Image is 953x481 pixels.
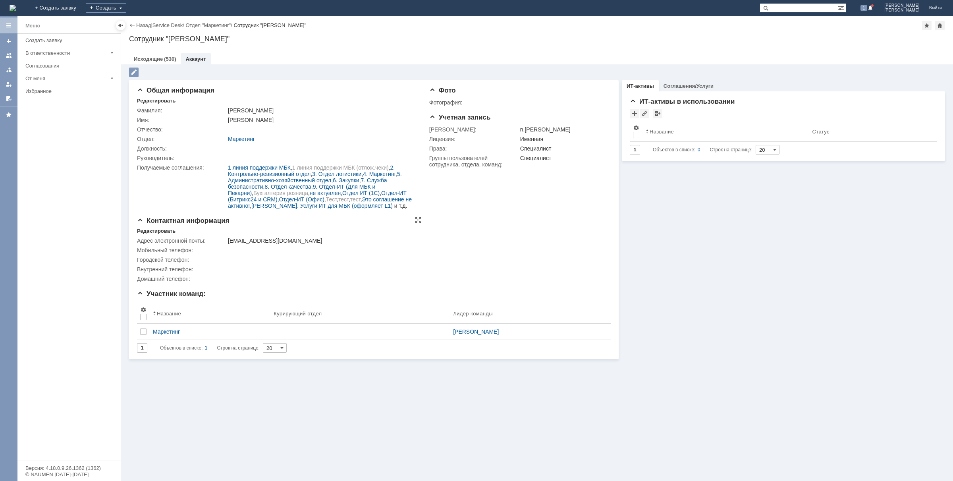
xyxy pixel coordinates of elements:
[429,99,519,106] div: Фотография:
[630,109,639,118] div: Добавить
[137,290,206,297] span: Участник команд:
[520,145,608,152] div: Специалист
[2,92,15,105] a: Мои согласования
[228,177,387,190] a: 7. Служба безопасности
[25,37,116,43] div: Создать заявку
[342,190,380,196] a: Отдел ИТ (1С)
[129,35,945,43] div: Сотрудник "[PERSON_NAME]"
[136,22,151,28] a: Назад
[429,87,456,94] span: Фото
[137,266,226,272] div: Внутренний телефон:
[152,22,183,28] a: Service Desk
[137,107,226,114] div: Фамилия:
[22,60,119,72] a: Согласования
[312,171,361,177] a: 3. Отдел логистики
[129,68,139,77] div: Редактировать
[860,5,868,11] span: 1
[2,49,15,62] a: Заявки на командах
[160,345,203,351] span: Объектов в списке:
[228,164,291,171] a: 1 линия поддержки МБК
[164,56,176,62] div: (530)
[157,311,181,317] div: Название
[664,83,714,89] a: Соглашения/Услуги
[333,177,359,184] a: 6. Закупки
[653,147,695,153] span: Объектов в списке:
[2,78,15,91] a: Мои заявки
[151,22,152,28] div: |
[633,125,639,131] span: Настройки
[653,109,662,118] div: Просмотреть архив
[25,88,107,94] div: Избранное
[520,136,608,142] div: Именная
[233,22,306,28] div: Сотрудник "[PERSON_NAME]"
[153,328,267,335] div: Маркетинг
[809,122,931,142] th: Статус
[838,4,846,11] span: Расширенный поиск
[10,5,16,11] img: logo
[137,228,176,234] div: Редактировать
[228,136,255,142] a: Маркетинг
[884,8,920,13] span: [PERSON_NAME]
[292,164,389,171] a: 1 линия поддержки МБК (отлож.чеки)
[185,22,233,28] div: /
[228,164,417,209] div: , , , , , , , , , , , , , , , , , , ,
[394,203,407,209] span: В списке показаны первые 20 связанных объектов, всего таких объектов больше
[137,117,226,123] div: Имя:
[137,136,226,142] div: Отдел:
[25,21,40,31] div: Меню
[698,145,700,155] div: 0
[520,126,608,133] div: n.[PERSON_NAME]
[228,117,417,123] div: [PERSON_NAME]
[116,21,125,30] div: Скрыть меню
[2,35,15,48] a: Создать заявку
[137,164,226,171] div: Получаемые соглашения:
[453,311,493,317] div: Лидер команды
[429,145,519,152] div: Права:
[134,56,163,62] a: Исходящие
[350,196,361,203] a: тест
[25,466,113,471] div: Версия: 4.18.0.9.26.1362 (1362)
[253,190,308,196] a: Бухгалтерия розница
[228,238,417,244] div: [EMAIL_ADDRESS][DOMAIN_NAME]
[25,472,113,477] div: © NAUMEN [DATE]-[DATE]
[228,164,395,177] a: 2. Контрольно-ревизионный отдел
[520,155,608,161] div: Специалист
[137,145,226,152] div: Должность:
[137,276,226,282] div: Домашний телефон:
[310,190,341,196] a: не актуален
[228,190,407,203] a: Отдел-ИТ (Битрикс24 и CRM)
[363,171,395,177] a: 4. Маркетинг
[630,98,735,105] span: ИТ-активы в использовании
[935,21,945,30] div: Сделать домашней страницей
[150,303,270,324] th: Название
[137,126,226,133] div: Отчество:
[415,217,421,223] div: На всю страницу
[25,63,116,69] div: Согласования
[137,238,226,244] div: Адрес электронной почты:
[270,303,450,324] th: Курирующий отдел
[338,196,349,203] a: тест
[653,145,752,155] i: Строк на странице:
[453,328,499,335] a: [PERSON_NAME]
[86,3,126,13] div: Создать
[228,196,412,209] a: Это соглашение не активно!
[228,184,375,196] a: 9. Отдел-ИТ (Для МБК и Пекарни)
[150,324,270,340] a: Маркетинг
[922,21,932,30] div: Добавить в избранное
[152,22,186,28] div: /
[884,3,920,8] span: [PERSON_NAME]
[429,126,519,133] div: [PERSON_NAME]:
[429,114,491,121] span: Учетная запись
[25,75,107,81] div: От меня
[228,107,417,114] div: [PERSON_NAME]
[640,109,649,118] div: Добавить связь
[228,171,402,184] a: 5. Административно-хозяйственный отдел
[140,307,147,313] span: Настройки
[627,83,654,89] a: ИТ-активы
[185,56,206,62] a: Аккаунт
[137,257,226,263] div: Городской телефон:
[22,34,119,46] a: Создать заявку
[326,196,337,203] a: Тест
[251,203,393,209] a: [PERSON_NAME]. Услуги ИТ для МБК (оформляет L1)
[185,22,231,28] a: Отдел "Маркетинг"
